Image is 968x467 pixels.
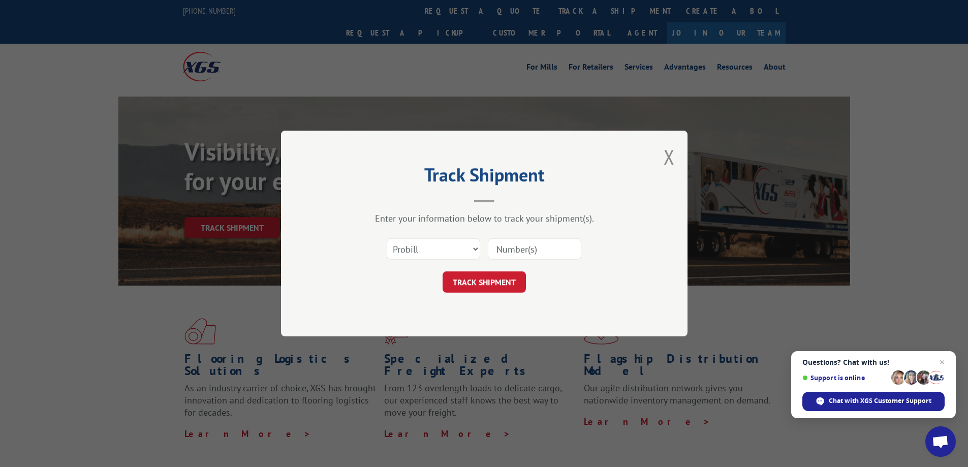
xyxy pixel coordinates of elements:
span: Support is online [802,374,888,382]
div: Enter your information below to track your shipment(s). [332,212,637,224]
span: Chat with XGS Customer Support [829,396,931,406]
button: Close modal [664,143,675,170]
button: TRACK SHIPMENT [443,271,526,293]
h2: Track Shipment [332,168,637,187]
div: Open chat [925,426,956,457]
span: Questions? Chat with us! [802,358,945,366]
input: Number(s) [488,238,581,260]
span: Close chat [936,356,948,368]
div: Chat with XGS Customer Support [802,392,945,411]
